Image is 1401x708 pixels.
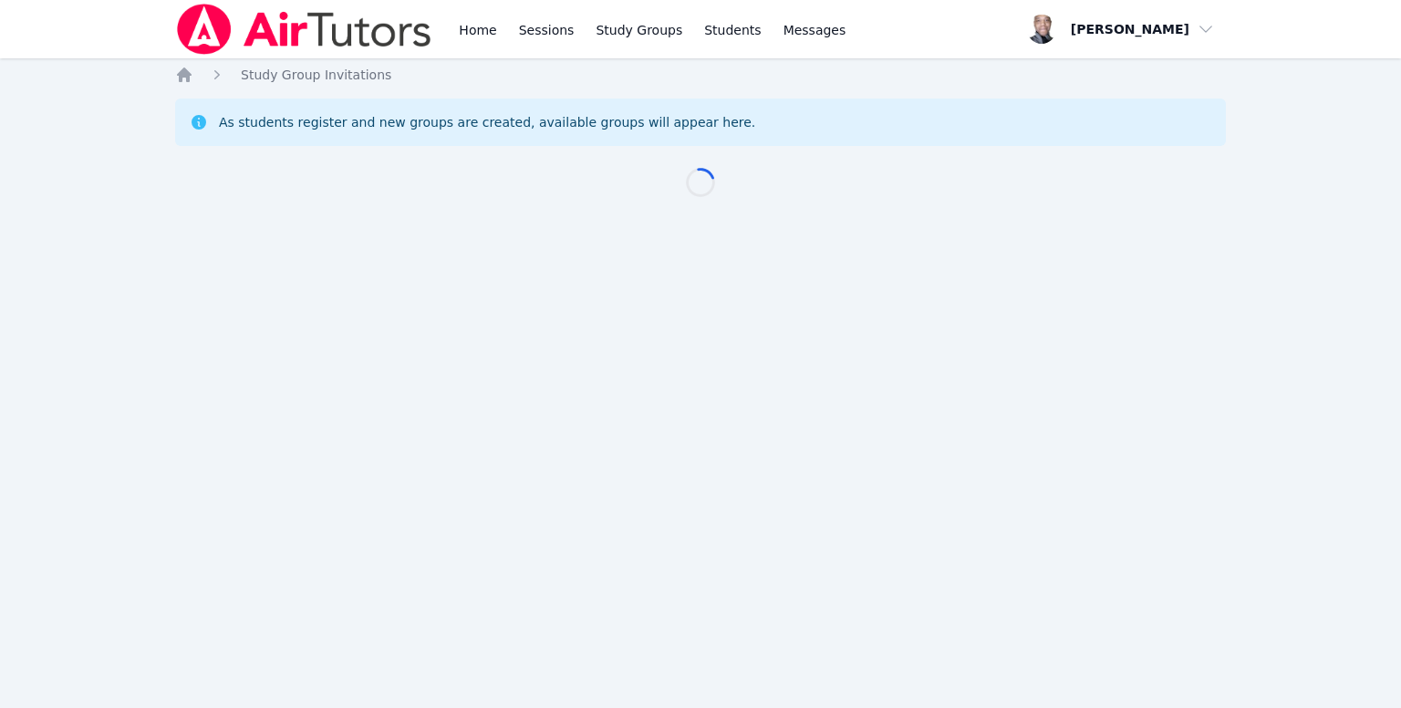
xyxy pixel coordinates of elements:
img: Air Tutors [175,4,433,55]
div: As students register and new groups are created, available groups will appear here. [219,113,755,131]
nav: Breadcrumb [175,66,1226,84]
span: Study Group Invitations [241,68,391,82]
a: Study Group Invitations [241,66,391,84]
span: Messages [784,21,846,39]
